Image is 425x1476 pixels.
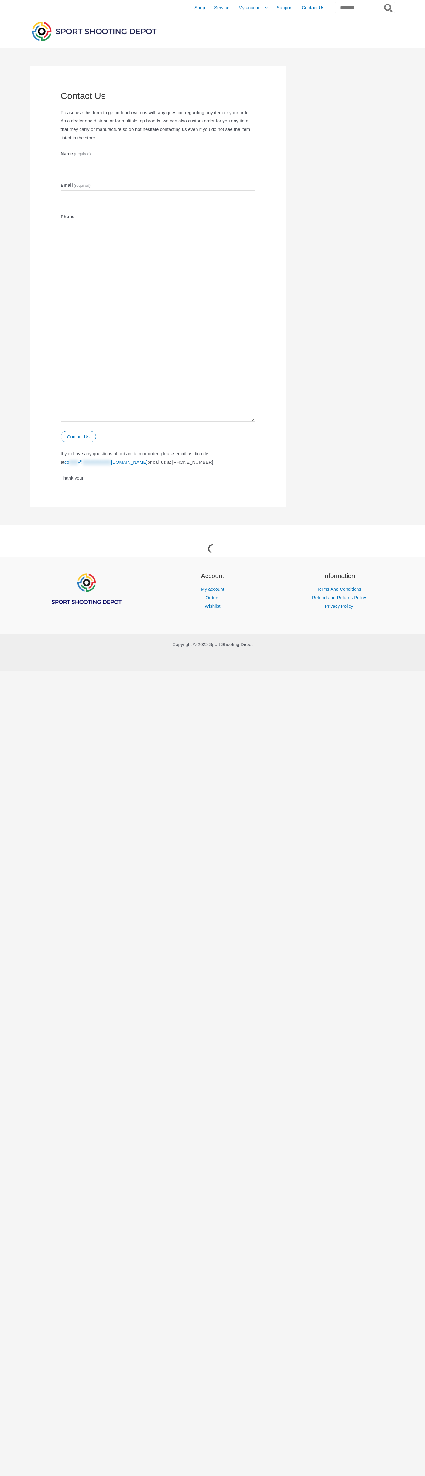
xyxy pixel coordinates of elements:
a: Privacy Policy [325,603,353,609]
button: Search [383,2,395,13]
a: Terms And Conditions [317,586,361,592]
p: If you have any questions about an item or order, please email us directly at or call us at [PHON... [61,449,255,466]
nav: Account [157,585,268,610]
a: Refund and Returns Policy [312,595,366,600]
a: My account [201,586,224,592]
span: This contact has been encoded by Anti-Spam by CleanTalk. Click to decode. To finish the decoding ... [64,460,148,465]
h1: Contact Us [61,91,255,101]
label: Email [61,181,255,190]
aside: Footer Widget 2 [157,571,268,610]
a: Orders [206,595,220,600]
button: Contact Us [61,431,96,442]
a: Wishlist [205,603,221,609]
h2: Account [157,571,268,581]
nav: Information [283,585,395,610]
p: Copyright © 2025 Sport Shooting Depot [30,640,395,649]
p: Please use this form to get in touch with us with any question regarding any item or your order. ... [61,108,255,142]
img: Sport Shooting Depot [30,20,158,43]
label: Name [61,149,255,158]
span: (required) [74,152,91,156]
label: Phone [61,212,255,221]
h2: Information [283,571,395,581]
p: Thank you! [61,474,255,482]
aside: Footer Widget 1 [30,571,142,620]
span: (required) [74,183,91,188]
div: Loading... [207,544,217,554]
form: Contact Us [61,149,255,442]
aside: Footer Widget 3 [283,571,395,610]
